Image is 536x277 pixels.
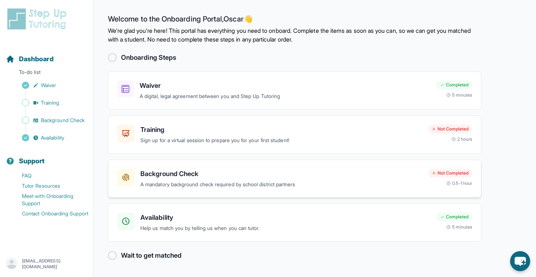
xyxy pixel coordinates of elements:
div: Not Completed [428,125,472,133]
h3: Waiver [140,81,431,91]
a: Waiver [6,80,93,90]
a: WaiverA digital, legal agreement between you and Step Up TutoringCompleted5 minutes [108,71,481,110]
a: AvailabilityHelp us match you by telling us when you can tutor.Completed5 minutes [108,203,481,242]
span: Support [19,156,45,166]
div: 5 minutes [446,224,472,230]
h2: Welcome to the Onboarding Portal, Oscar 👋 [108,15,481,26]
span: Dashboard [19,54,54,64]
p: Help us match you by telling us when you can tutor. [140,224,431,233]
img: logo [6,7,71,31]
h2: Wait to get matched [121,250,182,261]
a: FAQ [6,171,93,181]
span: Waiver [41,82,56,89]
div: 5 minutes [446,92,472,98]
span: Training [41,99,59,106]
a: Background Check [6,115,93,125]
button: Dashboard [3,42,90,67]
a: Availability [6,133,93,143]
div: 2 hours [451,136,473,142]
p: [EMAIL_ADDRESS][DOMAIN_NAME] [22,258,87,270]
p: To-do list [3,69,90,79]
button: chat-button [510,251,530,271]
span: Background Check [41,117,85,124]
div: Completed [436,212,472,221]
a: Training [6,98,93,108]
div: 0.5-1 hour [446,180,472,186]
div: Not Completed [428,169,472,177]
p: Sign up for a virtual session to prepare you for your first student! [140,136,422,145]
h3: Background Check [140,169,422,179]
a: Contact Onboarding Support [6,208,93,219]
h3: Training [140,125,422,135]
a: Meet with Onboarding Support [6,191,93,208]
h3: Availability [140,212,431,223]
h2: Onboarding Steps [121,52,176,63]
p: We're glad you're here! This portal has everything you need to onboard. Complete the items as soo... [108,26,481,44]
a: TrainingSign up for a virtual session to prepare you for your first student!Not Completed2 hours [108,116,481,154]
button: [EMAIL_ADDRESS][DOMAIN_NAME] [6,257,87,270]
span: Availability [41,134,64,141]
p: A mandatory background check required by school district partners [140,180,422,189]
a: Dashboard [6,54,54,64]
a: Tutor Resources [6,181,93,191]
p: A digital, legal agreement between you and Step Up Tutoring [140,92,431,101]
button: Support [3,144,90,169]
a: Background CheckA mandatory background check required by school district partnersNot Completed0.5... [108,160,481,198]
div: Completed [436,81,472,89]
